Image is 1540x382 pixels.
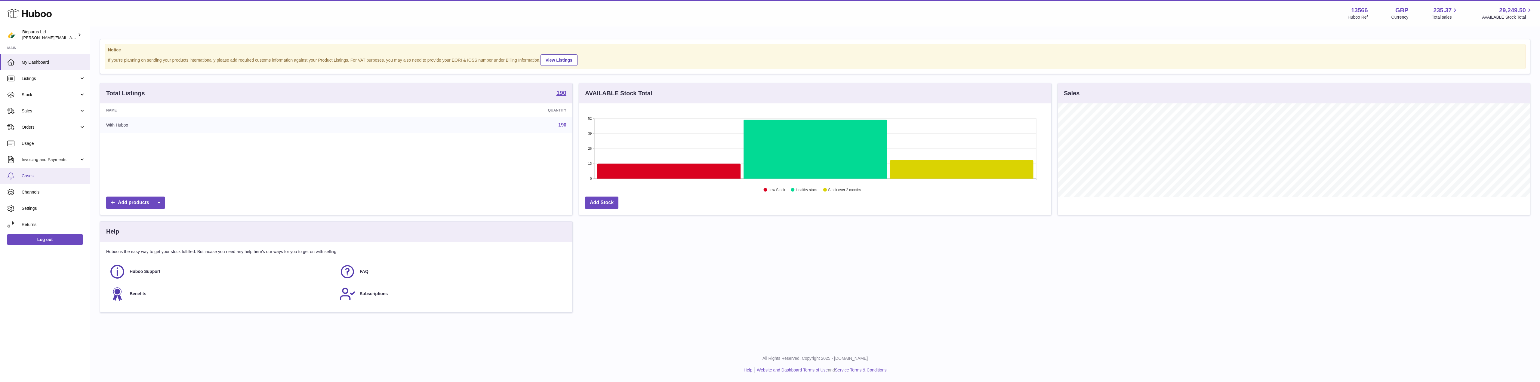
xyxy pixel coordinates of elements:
[7,234,83,245] a: Log out
[106,228,119,236] h3: Help
[1482,6,1533,20] a: 29,249.50 AVAILABLE Stock Total
[100,117,349,133] td: With Huboo
[590,177,592,180] text: 0
[1432,14,1458,20] span: Total sales
[585,197,618,209] a: Add Stock
[22,76,79,81] span: Listings
[1348,14,1368,20] div: Huboo Ref
[22,60,85,65] span: My Dashboard
[768,188,785,192] text: Low Stock
[1433,6,1452,14] span: 235.37
[796,188,818,192] text: Healthy stock
[1482,14,1533,20] span: AVAILABLE Stock Total
[130,269,160,274] span: Huboo Support
[100,103,349,117] th: Name
[22,124,79,130] span: Orders
[106,89,145,97] h3: Total Listings
[22,29,76,41] div: Biopurus Ltd
[757,368,828,372] a: Website and Dashboard Terms of Use
[22,173,85,179] span: Cases
[558,122,566,127] a: 190
[556,90,566,97] a: 190
[95,356,1535,361] p: All Rights Reserved. Copyright 2025 - [DOMAIN_NAME]
[108,47,1522,53] strong: Notice
[588,147,592,150] text: 26
[360,269,368,274] span: FAQ
[130,291,146,297] span: Benefits
[541,54,577,66] a: View Listings
[7,30,16,39] img: peter@biopurus.co.uk
[109,286,333,302] a: Benefits
[22,157,79,163] span: Invoicing and Payments
[339,264,563,280] a: FAQ
[1351,6,1368,14] strong: 13566
[556,90,566,96] strong: 190
[588,132,592,135] text: 39
[22,35,121,40] span: [PERSON_NAME][EMAIL_ADDRESS][DOMAIN_NAME]
[828,188,861,192] text: Stock over 2 months
[106,197,165,209] a: Add products
[22,108,79,114] span: Sales
[349,103,572,117] th: Quantity
[22,189,85,195] span: Channels
[1395,6,1408,14] strong: GBP
[339,286,563,302] a: Subscriptions
[22,92,79,98] span: Stock
[755,367,886,373] li: and
[22,141,85,146] span: Usage
[108,53,1522,66] div: If you're planning on sending your products internationally please add required customs informati...
[588,117,592,120] text: 52
[744,368,753,372] a: Help
[22,222,85,228] span: Returns
[1391,14,1409,20] div: Currency
[360,291,388,297] span: Subscriptions
[585,89,652,97] h3: AVAILABLE Stock Total
[1064,89,1080,97] h3: Sales
[106,249,566,255] p: Huboo is the easy way to get your stock fulfilled. But incase you need any help here's our ways f...
[588,162,592,165] text: 13
[109,264,333,280] a: Huboo Support
[22,206,85,211] span: Settings
[1499,6,1526,14] span: 29,249.50
[1432,6,1458,20] a: 235.37 Total sales
[835,368,887,372] a: Service Terms & Conditions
